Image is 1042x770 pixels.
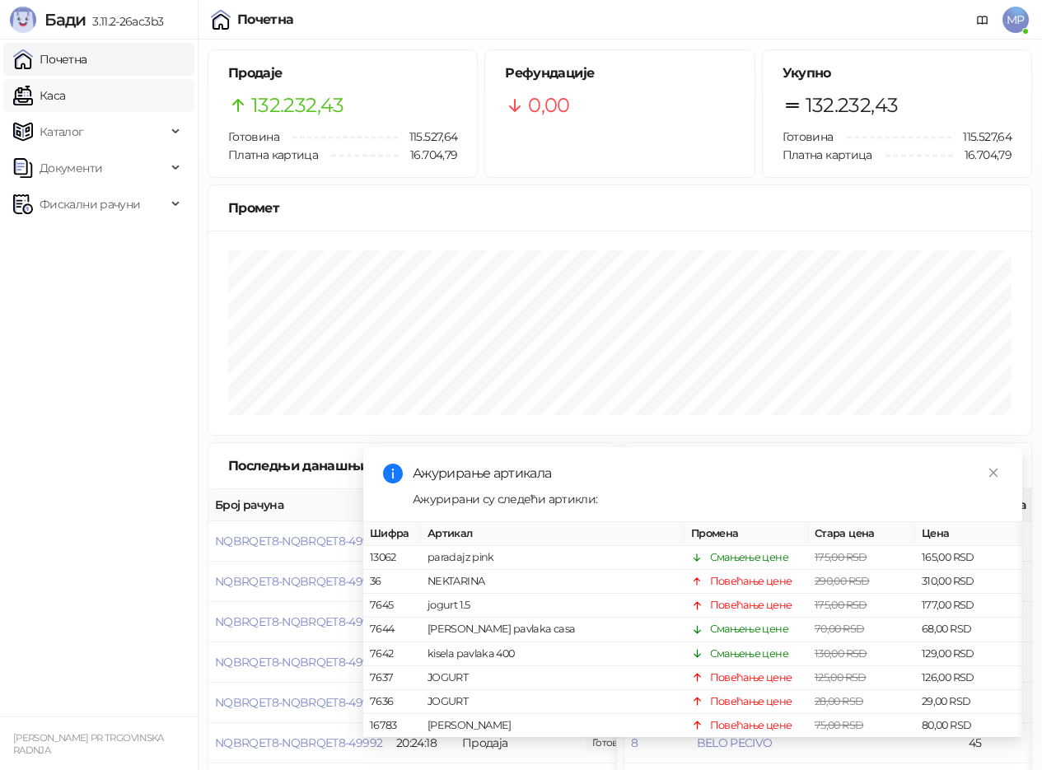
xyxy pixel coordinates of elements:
td: 7644 [363,618,421,642]
td: NEKTARINA [421,570,685,594]
td: 29,00 RSD [915,690,1022,714]
th: Промена [685,522,808,546]
span: 175,00 RSD [815,599,867,611]
td: 68,00 RSD [915,618,1022,642]
div: Промет [228,198,1012,218]
td: 7636 [363,690,421,714]
div: Ажурирање артикала [413,464,1002,483]
th: Шифра [363,522,421,546]
span: 16.704,79 [399,146,457,164]
span: 130,00 RSD [815,647,867,660]
div: Ажурирани су следећи артикли: [413,490,1002,508]
div: Смањење цене [710,621,788,637]
span: Готовина [228,129,279,144]
td: 126,00 RSD [915,666,1022,690]
td: paradajz pink [421,546,685,570]
span: Документи [40,152,102,184]
a: Документација [970,7,996,33]
span: Готовина [783,129,834,144]
div: Повећање цене [710,693,792,710]
span: Фискални рачуни [40,188,140,221]
span: 125,00 RSD [815,671,867,684]
td: 7645 [363,594,421,618]
div: Смањење цене [710,549,788,566]
div: Повећање цене [710,670,792,686]
span: MP [1002,7,1029,33]
div: Почетна [237,13,294,26]
td: 177,00 RSD [915,594,1022,618]
button: NQBRQET8-NQBRQET8-49995 [215,614,382,629]
td: 36 [363,570,421,594]
td: 7642 [363,642,421,666]
a: Почетна [13,43,87,76]
td: 129,00 RSD [915,642,1022,666]
td: [PERSON_NAME] pavlaka casa [421,618,685,642]
td: JOGURT [421,690,685,714]
td: 310,00 RSD [915,570,1022,594]
span: 290,00 RSD [815,575,870,587]
td: 13062 [363,546,421,570]
span: 70,00 RSD [815,623,864,635]
td: 7637 [363,666,421,690]
div: Повећање цене [710,573,792,590]
small: [PERSON_NAME] PR TRGOVINSKA RADNJA [13,732,164,756]
span: 3.11.2-26ac3b3 [86,14,163,29]
th: Стара цена [808,522,915,546]
span: 0,00 [528,90,569,121]
span: info-circle [383,464,403,483]
span: 16.704,79 [953,146,1012,164]
a: Каса [13,79,65,112]
span: 132.232,43 [806,90,899,121]
a: Close [984,464,1002,482]
span: 115.527,64 [951,128,1012,146]
td: kisela pavlaka 400 [421,642,685,666]
th: Цена [915,522,1022,546]
span: 28,00 RSD [815,695,863,707]
h5: Рефундације [505,63,734,83]
span: 132.232,43 [251,90,344,121]
div: Смањење цене [710,646,788,662]
span: Платна картица [783,147,872,162]
span: Платна картица [228,147,318,162]
span: close [988,467,999,478]
td: 16783 [363,714,421,738]
h5: Продаје [228,63,457,83]
td: JOGURT [421,666,685,690]
td: [PERSON_NAME] [421,714,685,738]
span: 115.527,64 [398,128,458,146]
button: NQBRQET8-NQBRQET8-49994 [215,655,383,670]
span: 175,00 RSD [815,551,867,563]
td: 80,00 RSD [915,714,1022,738]
th: Број рачуна [208,489,390,521]
button: NQBRQET8-NQBRQET8-49993 [215,695,382,710]
th: Артикал [421,522,685,546]
span: 75,00 RSD [815,719,863,731]
img: Logo [10,7,36,33]
td: jogurt 1.5 [421,594,685,618]
button: NQBRQET8-NQBRQET8-49996 [215,574,383,589]
h5: Укупно [783,63,1012,83]
span: Бади [44,10,86,30]
button: NQBRQET8-NQBRQET8-49997 [215,534,382,548]
button: NQBRQET8-NQBRQET8-49992 [215,735,382,750]
span: Каталог [40,115,84,148]
td: 165,00 RSD [915,546,1022,570]
div: Повећање цене [710,597,792,614]
div: Последњи данашњи рачуни [228,455,447,476]
div: Повећање цене [710,717,792,734]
